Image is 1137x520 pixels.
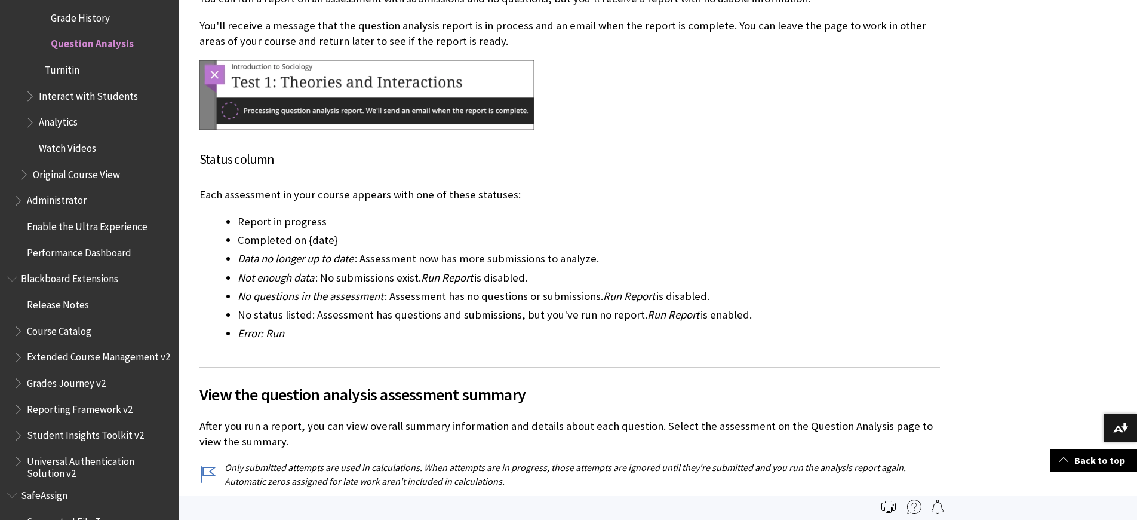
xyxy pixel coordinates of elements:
span: Question Analysis [51,34,134,50]
span: No questions in the assessment [238,289,383,303]
span: Course Catalog [27,321,91,337]
li: : Assessment has no questions or submissions. is disabled. [238,288,940,305]
span: Interact with Students [39,86,138,102]
img: Follow this page [930,500,945,514]
p: Only submitted attempts are used in calculations. When attempts are in progress, those attempts a... [199,461,940,488]
span: Grades Journey v2 [27,373,106,389]
span: Extended Course Management v2 [27,347,170,363]
p: You'll receive a message that the question analysis report is in process and an email when the re... [199,18,940,49]
nav: Book outline for Blackboard Extensions [7,269,172,480]
span: Universal Authentication Solution v2 [27,451,171,479]
span: Performance Dashboard [27,243,131,259]
span: Blackboard Extensions [21,269,118,285]
span: Data no longer up to date [238,252,354,265]
span: Run Report [603,289,655,303]
span: Student Insights Toolkit v2 [27,426,144,442]
img: More help [907,500,921,514]
span: SafeAssign [21,485,67,501]
span: Run Report [421,271,473,285]
li: : No submissions exist. is disabled. [238,270,940,286]
span: View the question analysis assessment summary [199,382,940,407]
span: Error: Run [238,326,284,340]
img: Print [881,500,896,514]
span: Run Report [647,308,699,322]
img: An alert notifying that the question analysis report is under construction and will be sent via e... [199,60,534,130]
li: Completed on {date} [238,232,940,249]
p: Each assessment in your course appears with one of these statuses: [199,187,940,203]
span: Grade History [51,8,110,24]
span: Administrator [27,191,87,207]
span: Enable the Ultra Experience [27,216,147,233]
span: Release Notes [27,295,89,311]
span: Watch Videos [39,138,96,154]
a: Back to top [1050,449,1137,472]
span: Not enough data [238,271,314,285]
span: Original Course View [33,164,120,181]
span: Analytics [39,112,78,129]
p: After you run a report, you can view overall summary information and details about each question.... [199,418,940,449]
span: Turnitin [45,60,79,76]
li: No status listed: Assessment has questions and submissions, but you've run no report. is enabled. [238,307,940,323]
span: Reporting Framework v2 [27,399,133,415]
li: : Assessment now has more submissions to analyze. [238,250,940,267]
h4: Status column [199,149,940,169]
li: Report in progress [238,213,940,230]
